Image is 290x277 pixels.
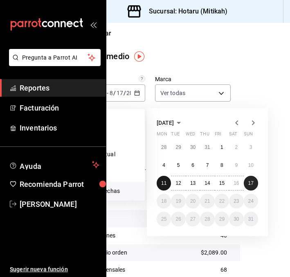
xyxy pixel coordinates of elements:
[162,162,165,168] abbr: August 4, 2025
[20,179,99,190] span: Recomienda Parrot
[161,180,166,186] abbr: August 11, 2025
[248,198,254,204] abbr: August 24, 2025
[220,266,227,274] p: 68
[229,158,243,173] button: August 9, 2025
[157,212,171,226] button: August 25, 2025
[175,180,181,186] abbr: August 12, 2025
[229,140,243,155] button: August 2, 2025
[171,140,185,155] button: July 29, 2025
[186,212,200,226] button: August 27, 2025
[20,102,99,113] span: Facturación
[220,144,223,150] abbr: August 1, 2025
[190,198,196,204] abbr: August 20, 2025
[234,216,239,222] abbr: August 30, 2025
[171,131,179,140] abbr: Tuesday
[157,176,171,191] button: August 11, 2025
[76,187,138,195] span: Rango de fechas
[190,180,196,186] abbr: August 13, 2025
[200,176,214,191] button: August 14, 2025
[234,180,239,186] abbr: August 16, 2025
[157,120,174,126] span: [DATE]
[235,162,238,168] abbr: August 9, 2025
[157,140,171,155] button: July 28, 2025
[229,194,243,208] button: August 23, 2025
[244,158,258,173] button: August 10, 2025
[219,216,225,222] abbr: August 29, 2025
[215,212,229,226] button: August 29, 2025
[229,131,237,140] abbr: Saturday
[142,7,227,16] h3: Sucursal: Hotaru (Mitikah)
[244,176,258,191] button: August 17, 2025
[190,144,196,150] abbr: July 30, 2025
[20,160,89,170] span: Ayuda
[116,90,124,96] input: --
[219,180,225,186] abbr: August 15, 2025
[201,248,227,257] p: $2,089.00
[205,180,210,186] abbr: August 14, 2025
[113,90,116,96] span: /
[215,176,229,191] button: August 15, 2025
[244,140,258,155] button: August 3, 2025
[134,51,144,62] img: Tooltip marker
[191,162,194,168] abbr: August 6, 2025
[200,131,209,140] abbr: Thursday
[186,194,200,208] button: August 20, 2025
[190,216,196,222] abbr: August 27, 2025
[220,162,223,168] abbr: August 8, 2025
[161,216,166,222] abbr: August 25, 2025
[186,158,200,173] button: August 6, 2025
[186,176,200,191] button: August 13, 2025
[124,90,126,96] span: /
[157,118,184,128] button: [DATE]
[20,199,99,210] span: [PERSON_NAME]
[157,131,167,140] abbr: Monday
[200,158,214,173] button: August 7, 2025
[155,76,231,82] label: Marca
[229,176,243,191] button: August 16, 2025
[186,140,200,155] button: July 30, 2025
[107,90,108,96] span: -
[206,162,209,168] abbr: August 7, 2025
[139,75,145,82] svg: Información delimitada a máximo 62 días.
[109,90,113,96] input: --
[215,131,221,140] abbr: Friday
[200,194,214,208] button: August 21, 2025
[171,212,185,226] button: August 26, 2025
[200,140,214,155] button: July 31, 2025
[219,198,225,204] abbr: August 22, 2025
[171,194,185,208] button: August 19, 2025
[234,198,239,204] abbr: August 23, 2025
[76,113,138,122] span: Hoy
[215,194,229,208] button: August 22, 2025
[161,198,166,204] abbr: August 18, 2025
[244,194,258,208] button: August 24, 2025
[157,194,171,208] button: August 18, 2025
[177,162,180,168] abbr: August 5, 2025
[229,212,243,226] button: August 30, 2025
[215,158,229,173] button: August 8, 2025
[244,131,253,140] abbr: Sunday
[126,90,140,96] input: ----
[171,176,185,191] button: August 12, 2025
[76,132,138,140] span: Ayer
[205,144,210,150] abbr: July 31, 2025
[175,144,181,150] abbr: July 29, 2025
[161,144,166,150] abbr: July 28, 2025
[235,144,238,150] abbr: August 2, 2025
[10,265,99,274] span: Sugerir nueva función
[205,198,210,204] abbr: August 21, 2025
[215,140,229,155] button: August 1, 2025
[244,212,258,226] button: August 31, 2025
[175,216,181,222] abbr: August 26, 2025
[6,59,101,68] a: Pregunta a Parrot AI
[76,168,138,177] span: Mes actual
[22,53,88,62] span: Pregunta a Parrot AI
[157,158,171,173] button: August 4, 2025
[20,122,99,133] span: Inventarios
[200,212,214,226] button: August 28, 2025
[248,162,254,168] abbr: August 10, 2025
[248,180,254,186] abbr: August 17, 2025
[205,216,210,222] abbr: August 28, 2025
[20,82,99,93] span: Reportes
